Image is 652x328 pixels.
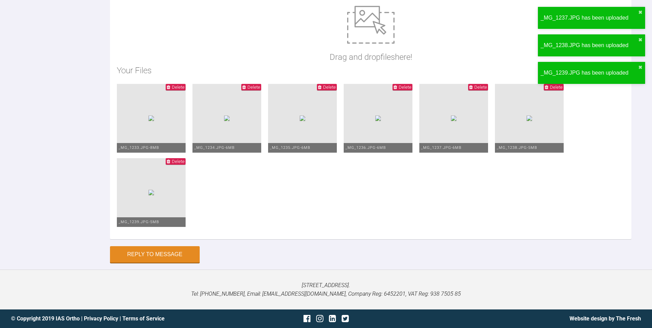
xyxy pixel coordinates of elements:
[541,41,638,50] div: _MG_1238.JPG has been uploaded
[451,116,456,121] img: bdbaa1fe-3a32-459b-82c1-a608c3862681
[541,13,638,22] div: _MG_1237.JPG has been uploaded
[638,10,642,15] button: close
[375,116,381,121] img: 923f8b38-0d7b-4e7c-8ac0-1e3481e6cb27
[194,145,235,150] span: _MG_1234.JPG - 6MB
[399,85,411,90] span: Delete
[345,145,386,150] span: _MG_1236.JPG - 6MB
[541,68,638,77] div: _MG_1239.JPG has been uploaded
[638,37,642,43] button: close
[300,116,305,121] img: 6f440286-c02e-4aca-b37b-d89adc3d62a2
[330,51,412,64] p: Drag and drop files here!
[84,315,118,322] a: Privacy Policy
[270,145,310,150] span: _MG_1235.JPG - 6MB
[527,116,532,121] img: 480dd90b-5eee-4a53-947e-ba6809f98b93
[172,85,185,90] span: Delete
[148,190,154,195] img: d1c632e4-2e7c-4bc7-856c-d0ce4b8aea8b
[474,85,487,90] span: Delete
[110,246,200,263] button: Reply to Message
[11,314,221,323] div: © Copyright 2019 IAS Ortho | |
[148,116,154,121] img: d7347d71-c514-4809-831b-66fe37c5265e
[247,85,260,90] span: Delete
[224,116,230,121] img: c54c2225-0f11-448d-bbf3-4690061788ef
[570,315,641,322] a: Website design by The Fresh
[122,315,165,322] a: Terms of Service
[117,64,625,77] h2: Your Files
[323,85,336,90] span: Delete
[11,281,641,298] p: [STREET_ADDRESS]. Tel: [PHONE_NUMBER], Email: [EMAIL_ADDRESS][DOMAIN_NAME], Company Reg: 6452201,...
[497,145,537,150] span: _MG_1238.JPG - 5MB
[119,220,159,224] span: _MG_1239.JPG - 5MB
[421,145,462,150] span: _MG_1237.JPG - 6MB
[638,65,642,70] button: close
[119,145,159,150] span: _MG_1233.JPG - 8MB
[172,159,185,164] span: Delete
